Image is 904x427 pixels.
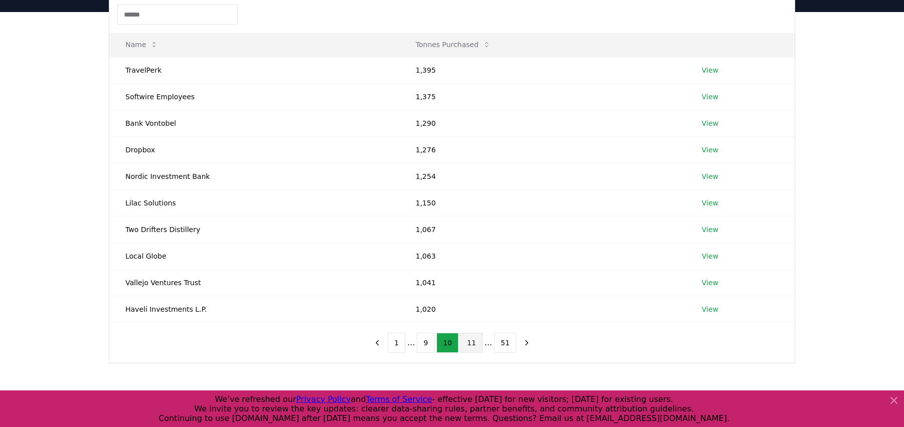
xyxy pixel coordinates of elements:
button: Tonnes Purchased [408,35,499,55]
td: 1,063 [400,243,686,269]
button: previous page [369,333,386,353]
button: 9 [417,333,434,353]
a: View [702,118,718,128]
td: 1,395 [400,57,686,83]
a: View [702,171,718,181]
button: 51 [494,333,516,353]
td: 1,290 [400,110,686,136]
td: Nordic Investment Bank [109,163,400,189]
td: 1,020 [400,296,686,322]
td: 1,375 [400,83,686,110]
li: ... [485,337,492,349]
td: 1,150 [400,189,686,216]
td: Softwire Employees [109,83,400,110]
li: ... [407,337,415,349]
td: 1,041 [400,269,686,296]
a: View [702,304,718,314]
a: View [702,145,718,155]
td: Local Globe [109,243,400,269]
a: View [702,65,718,75]
button: 11 [461,333,483,353]
a: View [702,225,718,235]
td: Vallejo Ventures Trust [109,269,400,296]
button: next page [518,333,535,353]
a: View [702,251,718,261]
a: View [702,92,718,102]
td: 1,254 [400,163,686,189]
button: Name [117,35,166,55]
td: Dropbox [109,136,400,163]
a: View [702,198,718,208]
a: View [702,278,718,288]
td: 1,276 [400,136,686,163]
td: TravelPerk [109,57,400,83]
td: Lilac Solutions [109,189,400,216]
td: Two Drifters Distillery [109,216,400,243]
td: Haveli Investments L.P. [109,296,400,322]
td: 1,067 [400,216,686,243]
button: 1 [388,333,405,353]
button: 10 [436,333,459,353]
td: Bank Vontobel [109,110,400,136]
